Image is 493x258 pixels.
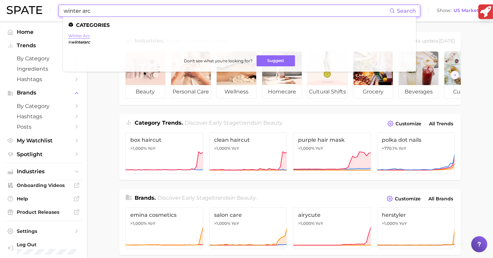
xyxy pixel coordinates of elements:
[399,51,439,99] a: beverages
[126,85,165,99] span: beauty
[382,212,450,218] span: herstyler
[171,51,211,99] a: personal care
[453,9,479,12] span: US Market
[382,146,398,151] span: +770.1%
[171,85,211,99] span: personal care
[315,146,323,151] span: YoY
[382,221,399,226] span: >1,000%
[158,195,257,201] span: Discover Early Stage brands in .
[298,137,366,143] span: purple hair mask
[264,120,282,126] span: beauty
[5,53,82,64] a: by Category
[148,221,155,226] span: YoY
[130,221,147,226] span: >1,000%
[125,51,165,99] a: beauty
[63,5,390,16] input: Search here for a brand, industry, or ingredient
[209,207,287,249] a: salon care>1,000% YoY
[377,207,455,249] a: herstyler>1,000% YoY
[428,196,453,202] span: All Brands
[409,37,455,46] div: Data update: [DATE]
[217,85,256,99] span: wellness
[298,212,366,218] span: airycute
[17,242,122,248] span: Log Out
[262,85,302,99] span: homecare
[399,146,407,151] span: YoY
[17,137,70,144] span: My Watchlist
[5,240,82,257] a: Log out. Currently logged in with e-mail mira.piamonte@powerdigitalmarketing.com.
[5,111,82,122] a: Hashtags
[216,51,257,99] a: wellness
[5,167,82,177] button: Industries
[17,209,70,215] span: Product Releases
[125,207,203,249] a: emina cosmetics>1,000% YoY
[17,43,70,49] span: Trends
[148,146,155,151] span: YoY
[298,221,314,226] span: >1,000%
[444,85,484,99] span: culinary
[427,194,455,203] a: All Brands
[135,195,156,201] span: Brands .
[395,196,421,202] span: Customize
[353,85,393,99] span: grocery
[185,120,283,126] span: Discover Early Stage trends in .
[386,119,423,128] button: Customize
[5,122,82,132] a: Posts
[17,228,70,234] span: Settings
[17,196,70,202] span: Help
[5,180,82,190] a: Onboarding Videos
[71,40,90,45] em: winterarc
[298,146,314,151] span: >1,000%
[232,146,239,151] span: YoY
[437,9,451,12] span: Show
[308,85,347,99] span: cultural shifts
[435,6,488,15] button: ShowUS Market
[214,221,231,226] span: >1,000%
[427,119,455,128] a: All Trends
[382,137,450,143] span: polka dot nails
[68,33,90,38] a: winter arc
[214,212,282,218] span: salon care
[5,207,82,217] a: Product Releases
[130,212,198,218] span: emina cosmetics
[315,221,323,226] span: YoY
[68,40,71,45] span: #
[399,85,438,99] span: beverages
[17,66,70,72] span: Ingredients
[209,132,287,174] a: clean haircut>1,000% YoY
[214,137,282,143] span: clean haircut
[5,88,82,98] button: Brands
[5,27,82,37] a: Home
[429,121,453,127] span: All Trends
[293,207,371,249] a: airycute>1,000% YoY
[125,132,203,174] a: box haircut>1,000% YoY
[184,58,253,63] span: Don't see what you're looking for?
[5,226,82,236] a: Settings
[135,120,183,126] span: Category Trends .
[5,74,82,84] a: Hashtags
[5,149,82,159] a: Spotlight
[257,55,295,66] button: Suggest
[5,64,82,74] a: Ingredients
[17,151,70,157] span: Spotlight
[450,71,459,79] button: Scroll Right
[396,121,421,127] span: Customize
[17,29,70,35] span: Home
[232,221,239,226] span: YoY
[17,113,70,120] span: Hashtags
[377,132,455,174] a: polka dot nails+770.1% YoY
[17,169,70,175] span: Industries
[130,137,198,143] span: box haircut
[130,146,147,151] span: >1,000%
[5,135,82,146] a: My Watchlist
[214,146,231,151] span: >1,000%
[353,51,393,99] a: grocery
[17,124,70,130] span: Posts
[444,51,484,99] a: culinary
[400,221,407,226] span: YoY
[5,41,82,51] button: Trends
[17,90,70,96] span: Brands
[68,22,411,28] li: Categories
[307,51,348,99] a: cultural shifts
[385,194,422,203] button: Customize
[293,132,371,174] a: purple hair mask>1,000% YoY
